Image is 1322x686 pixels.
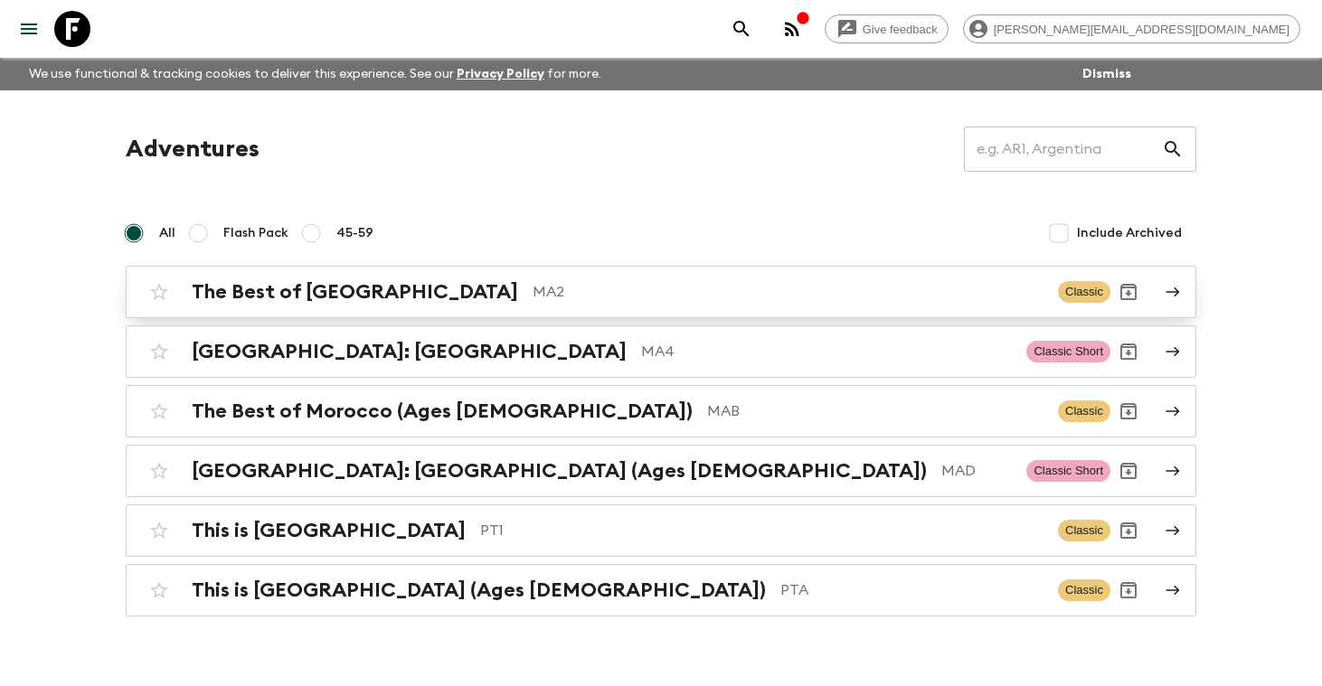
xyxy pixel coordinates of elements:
span: 45-59 [336,224,373,242]
button: menu [11,11,47,47]
h2: [GEOGRAPHIC_DATA]: [GEOGRAPHIC_DATA] [192,340,627,363]
span: Classic [1058,281,1110,303]
span: Include Archived [1077,224,1182,242]
h1: Adventures [126,131,260,167]
span: [PERSON_NAME][EMAIL_ADDRESS][DOMAIN_NAME] [984,23,1299,36]
a: Privacy Policy [457,68,544,80]
button: search adventures [723,11,760,47]
h2: [GEOGRAPHIC_DATA]: [GEOGRAPHIC_DATA] (Ages [DEMOGRAPHIC_DATA]) [192,459,927,483]
a: Give feedback [825,14,949,43]
button: Archive [1110,274,1147,310]
p: We use functional & tracking cookies to deliver this experience. See our for more. [22,58,609,90]
span: Flash Pack [223,224,288,242]
p: MAD [941,460,1012,482]
h2: The Best of Morocco (Ages [DEMOGRAPHIC_DATA]) [192,399,693,423]
a: The Best of Morocco (Ages [DEMOGRAPHIC_DATA])MABClassicArchive [126,385,1196,437]
a: This is [GEOGRAPHIC_DATA] (Ages [DEMOGRAPHIC_DATA])PTAClassicArchive [126,564,1196,616]
p: MA2 [533,281,1043,303]
h2: The Best of [GEOGRAPHIC_DATA] [192,280,518,304]
button: Archive [1110,393,1147,429]
span: Classic [1058,520,1110,541]
span: Give feedback [853,23,948,36]
input: e.g. AR1, Argentina [964,124,1162,174]
div: [PERSON_NAME][EMAIL_ADDRESS][DOMAIN_NAME] [963,14,1300,43]
span: Classic [1058,579,1110,601]
button: Archive [1110,453,1147,489]
p: MAB [707,400,1043,422]
a: [GEOGRAPHIC_DATA]: [GEOGRAPHIC_DATA]MA4Classic ShortArchive [126,325,1196,378]
p: MA4 [641,341,1012,362]
h2: This is [GEOGRAPHIC_DATA] [192,519,466,542]
p: PTA [780,579,1043,601]
button: Dismiss [1078,61,1136,87]
span: Classic [1058,400,1110,422]
a: The Best of [GEOGRAPHIC_DATA]MA2ClassicArchive [126,266,1196,318]
p: PT1 [480,520,1043,541]
button: Archive [1110,572,1147,608]
button: Archive [1110,334,1147,370]
span: Classic Short [1026,460,1110,482]
span: Classic Short [1026,341,1110,362]
a: [GEOGRAPHIC_DATA]: [GEOGRAPHIC_DATA] (Ages [DEMOGRAPHIC_DATA])MADClassic ShortArchive [126,445,1196,497]
button: Archive [1110,512,1147,549]
h2: This is [GEOGRAPHIC_DATA] (Ages [DEMOGRAPHIC_DATA]) [192,578,766,602]
span: All [159,224,175,242]
a: This is [GEOGRAPHIC_DATA]PT1ClassicArchive [126,504,1196,557]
